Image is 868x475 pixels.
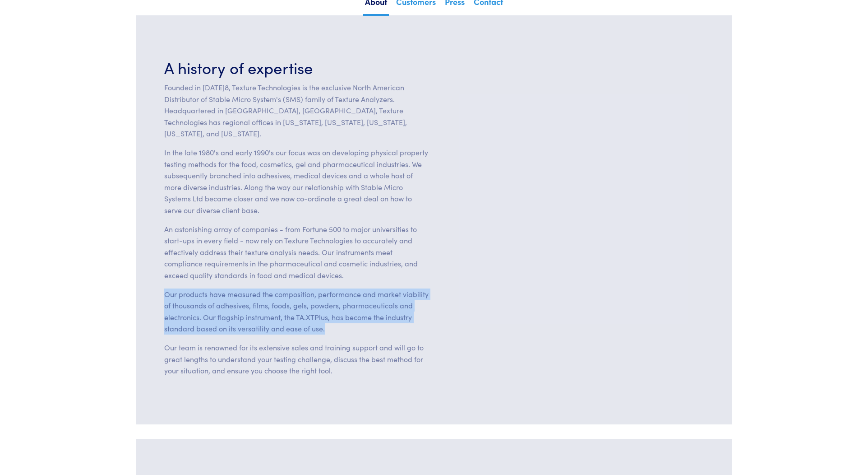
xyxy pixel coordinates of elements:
[164,56,429,78] h3: A history of expertise
[164,342,429,377] p: Our team is renowned for its extensive sales and training support and will go to great lengths to...
[164,224,429,281] p: An astonishing array of companies - from Fortune 500 to major universities to start-ups in every ...
[164,82,429,140] p: Founded in [DATE]8, Texture Technologies is the exclusive North American Distributor of Stable Mi...
[164,147,429,216] p: In the late 1980's and early 1990's our focus was on developing physical property testing methods...
[164,289,429,335] p: Our products have measured the composition, performance and market viability of thousands of adhe...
